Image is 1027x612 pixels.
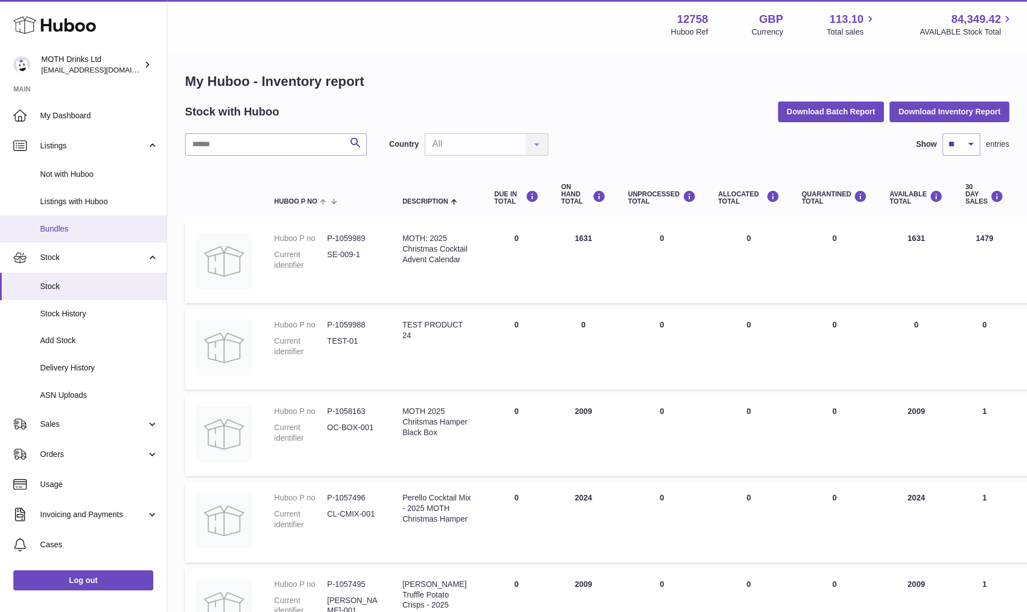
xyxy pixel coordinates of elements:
[402,406,472,438] div: MOTH 2025 Chritsmas Hamper Black Box
[832,407,836,416] span: 0
[778,102,884,122] button: Download Batch Report
[965,184,1004,206] div: 30 DAY SALES
[274,249,327,271] dt: Current identifier
[40,449,147,460] span: Orders
[327,493,380,503] dd: P-1057496
[40,252,147,263] span: Stock
[832,320,836,329] span: 0
[802,190,868,205] div: QUARANTINED Total
[832,234,836,243] span: 0
[954,395,1015,476] td: 1
[759,12,783,27] strong: GBP
[617,222,707,303] td: 0
[327,422,380,444] dd: OC-BOX-001
[196,493,252,548] img: product image
[832,493,836,502] span: 0
[617,395,707,476] td: 0
[40,281,158,292] span: Stock
[185,73,1009,90] h1: My Huboo - Inventory report
[196,233,252,289] img: product image
[327,336,380,357] dd: TEST-01
[677,12,708,27] strong: 12758
[274,406,327,417] dt: Huboo P no
[550,222,617,303] td: 1631
[185,104,279,119] h2: Stock with Huboo
[40,169,158,180] span: Not with Huboo
[954,481,1015,562] td: 1
[483,222,550,303] td: 0
[274,579,327,590] dt: Huboo P no
[327,406,380,417] dd: P-1058163
[550,395,617,476] td: 2009
[40,390,158,401] span: ASN Uploads
[878,395,954,476] td: 2009
[707,222,791,303] td: 0
[878,222,954,303] td: 1631
[402,493,472,524] div: Perello Cocktail Mix - 2025 MOTH Christmas Hamper
[40,141,147,151] span: Listings
[617,481,707,562] td: 0
[561,184,606,206] div: ON HAND Total
[483,481,550,562] td: 0
[718,190,780,205] div: ALLOCATED Total
[327,233,380,244] dd: P-1059989
[550,481,617,562] td: 2024
[878,309,954,389] td: 0
[327,320,380,330] dd: P-1059988
[274,336,327,357] dt: Current identifier
[40,363,158,373] span: Delivery History
[494,190,539,205] div: DUE IN TOTAL
[832,580,836,589] span: 0
[274,509,327,530] dt: Current identifier
[402,198,448,205] span: Description
[954,309,1015,389] td: 0
[707,309,791,389] td: 0
[274,493,327,503] dt: Huboo P no
[274,198,317,205] span: Huboo P no
[40,539,158,550] span: Cases
[483,309,550,389] td: 0
[41,54,142,75] div: MOTH Drinks Ltd
[954,222,1015,303] td: 1479
[826,12,876,37] a: 113.10 Total sales
[274,422,327,444] dt: Current identifier
[196,320,252,375] img: product image
[274,320,327,330] dt: Huboo P no
[919,12,1014,37] a: 84,349.42 AVAILABLE Stock Total
[327,579,380,590] dd: P-1057495
[40,509,147,520] span: Invoicing and Payments
[916,139,937,150] label: Show
[40,196,158,207] span: Listings with Huboo
[707,395,791,476] td: 0
[41,65,164,74] span: [EMAIL_ADDRESS][DOMAIN_NAME]
[889,102,1009,122] button: Download Inventory Report
[826,27,876,37] span: Total sales
[40,309,158,319] span: Stock History
[327,509,380,530] dd: CL-CMIX-001
[389,139,419,150] label: Country
[40,479,158,490] span: Usage
[617,309,707,389] td: 0
[40,335,158,346] span: Add Stock
[919,27,1014,37] span: AVAILABLE Stock Total
[13,56,30,73] img: orders@mothdrinks.com
[40,419,147,430] span: Sales
[40,224,158,234] span: Bundles
[752,27,783,37] div: Currency
[878,481,954,562] td: 2024
[274,233,327,244] dt: Huboo P no
[402,233,472,265] div: MOTH: 2025 Christmas Cocktail Advent Calendar
[196,406,252,462] img: product image
[951,12,1001,27] span: 84,349.42
[986,139,1009,150] span: entries
[889,190,943,205] div: AVAILABLE Total
[40,110,158,121] span: My Dashboard
[707,481,791,562] td: 0
[483,395,550,476] td: 0
[829,12,863,27] span: 113.10
[402,320,472,341] div: TEST PRODUCT 24
[628,190,696,205] div: UNPROCESSED Total
[327,249,380,271] dd: SE-009-1
[550,309,617,389] td: 0
[671,27,708,37] div: Huboo Ref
